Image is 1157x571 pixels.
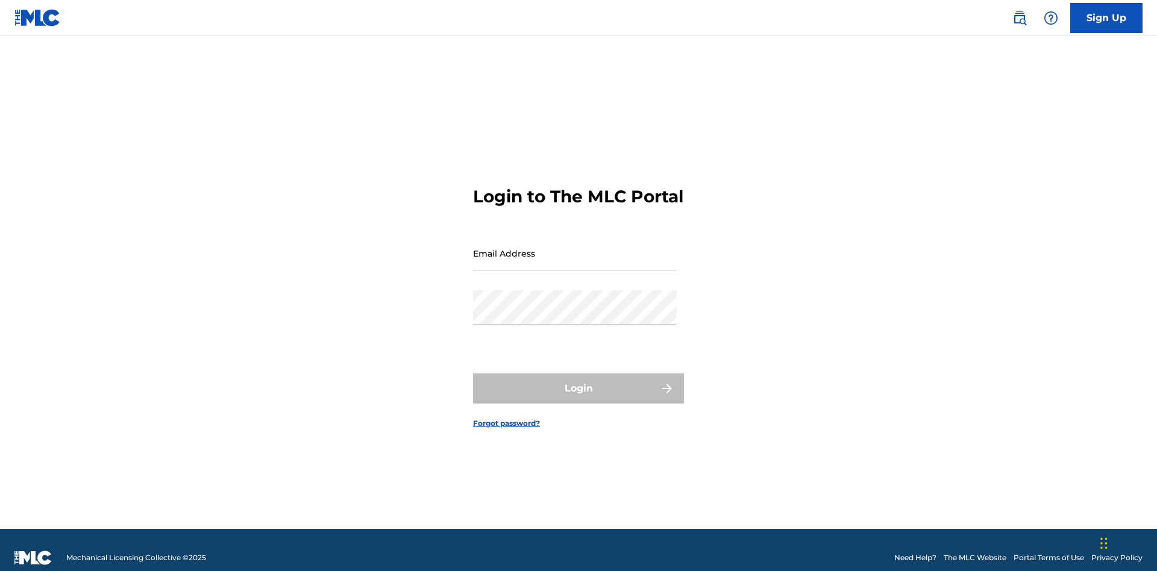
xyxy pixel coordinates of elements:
a: The MLC Website [944,552,1006,563]
a: Forgot password? [473,418,540,429]
img: help [1044,11,1058,25]
a: Privacy Policy [1091,552,1143,563]
iframe: Chat Widget [1097,513,1157,571]
img: logo [14,551,52,565]
div: Drag [1100,525,1108,561]
div: Help [1039,6,1063,30]
img: MLC Logo [14,9,61,27]
a: Need Help? [894,552,936,563]
a: Public Search [1008,6,1032,30]
span: Mechanical Licensing Collective © 2025 [66,552,206,563]
a: Portal Terms of Use [1014,552,1084,563]
h3: Login to The MLC Portal [473,186,683,207]
a: Sign Up [1070,3,1143,33]
img: search [1012,11,1027,25]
